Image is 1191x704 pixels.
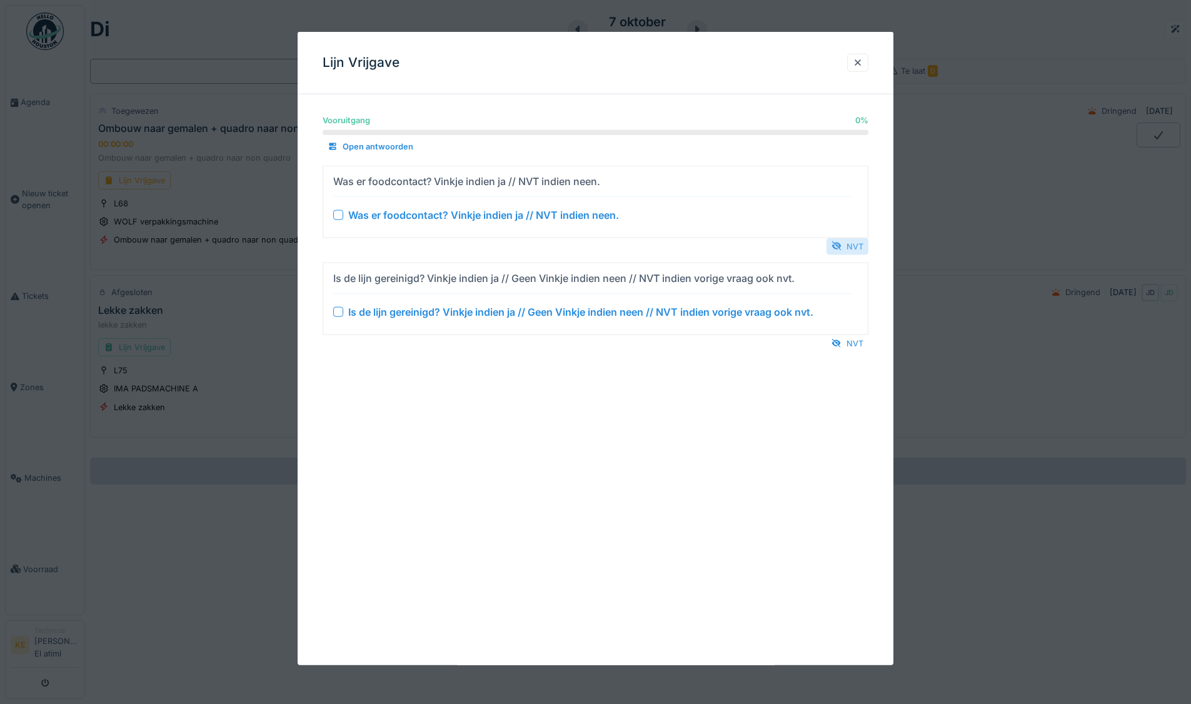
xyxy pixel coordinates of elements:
[855,114,868,126] div: 0 %
[328,171,863,232] summary: Was er foodcontact? Vinkje indien ja // NVT indien neen. Was er foodcontact? Vinkje indien ja // ...
[333,173,600,188] div: Was er foodcontact? Vinkje indien ja // NVT indien neen.
[827,334,868,351] div: NVT
[333,270,795,285] div: Is de lijn gereinigd? Vinkje indien ja // Geen Vinkje indien neen // NVT indien vorige vraag ook ...
[348,207,619,222] div: Was er foodcontact? Vinkje indien ja // NVT indien neen.
[328,268,863,329] summary: Is de lijn gereinigd? Vinkje indien ja // Geen Vinkje indien neen // NVT indien vorige vraag ook ...
[827,238,868,254] div: NVT
[323,130,868,135] progress: 0 %
[348,304,813,319] div: Is de lijn gereinigd? Vinkje indien ja // Geen Vinkje indien neen // NVT indien vorige vraag ook ...
[323,114,370,126] div: Vooruitgang
[323,138,418,155] div: Open antwoorden
[323,55,400,71] h3: Lijn Vrijgave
